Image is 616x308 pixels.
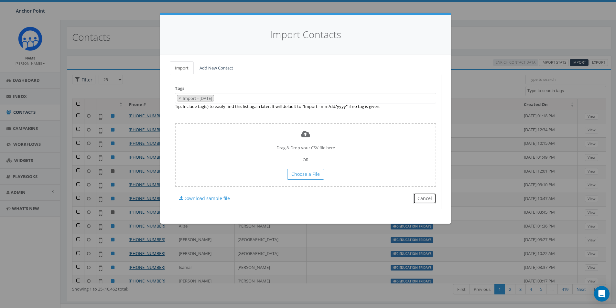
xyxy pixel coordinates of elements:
[178,95,181,101] span: ×
[216,96,219,101] textarea: Search
[177,95,182,101] button: Remove item
[594,286,610,302] div: Open Intercom Messenger
[177,95,214,102] li: Import - 08/13/2025
[175,123,436,187] div: Drag & Drop your CSV file here
[170,28,441,42] h4: Import Contacts
[194,61,238,75] a: Add New Contact
[291,171,320,177] span: Choose a File
[303,157,308,163] span: OR
[175,193,234,204] a: Download sample file
[413,193,436,204] button: Cancel
[175,103,380,110] label: Tip: Include tag(s) to easily find this list again later. It will default to "Import - mm/dd/yyyy...
[182,95,214,101] span: Import - [DATE]
[170,61,194,75] a: Import
[175,85,184,91] label: Tags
